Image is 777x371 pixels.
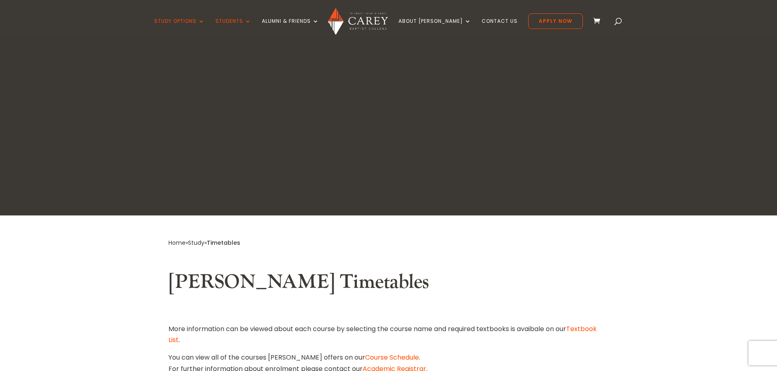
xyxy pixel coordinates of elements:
h2: [PERSON_NAME] Timetables [168,270,609,298]
a: Contact Us [482,18,518,37]
a: About [PERSON_NAME] [398,18,471,37]
p: More information can be viewed about each course by selecting the course name and required textbo... [168,323,609,352]
a: Study [188,239,204,247]
a: Students [215,18,251,37]
span: » » [168,239,240,247]
img: Carey Baptist College [328,8,388,35]
span: Timetables [207,239,240,247]
a: Study Options [154,18,205,37]
a: Course Schedule [365,353,419,362]
a: Alumni & Friends [262,18,319,37]
a: Home [168,239,186,247]
a: Apply Now [528,13,583,29]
